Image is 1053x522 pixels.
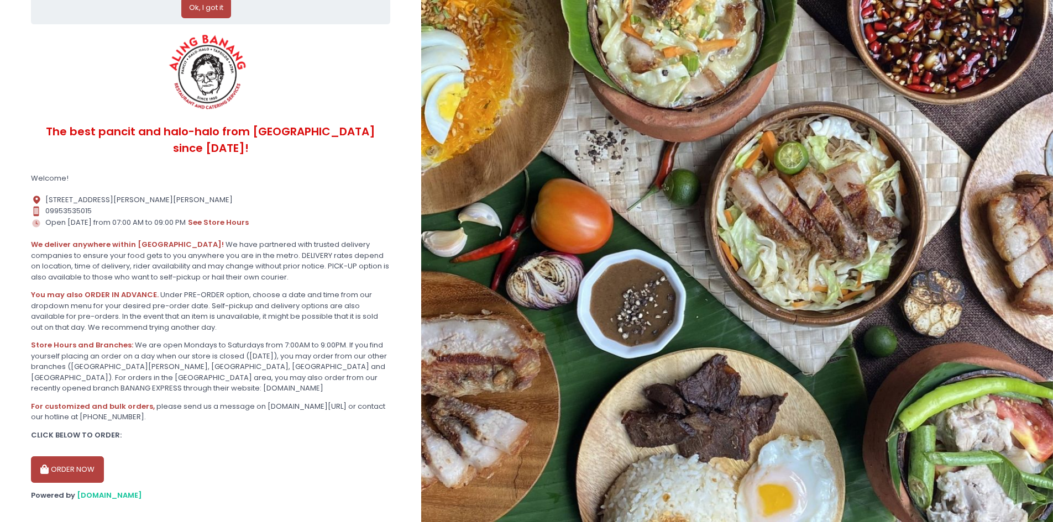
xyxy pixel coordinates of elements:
[31,456,104,483] button: ORDER NOW
[163,31,255,114] img: ALING BANANG
[31,340,133,350] b: Store Hours and Branches:
[77,490,142,500] a: [DOMAIN_NAME]
[31,430,390,441] div: CLICK BELOW TO ORDER:
[31,239,390,282] div: We have partnered with trusted delivery companies to ensure your food gets to you anywhere you ar...
[31,401,155,412] b: For customized and bulk orders,
[31,239,224,250] b: We deliver anywhere within [GEOGRAPHIC_DATA]!
[31,340,390,394] div: We are open Mondays to Saturdays from 7:00AM to 9:00PM. If you find yourself placing an order on ...
[31,289,159,300] b: You may also ORDER IN ADVANCE.
[31,194,390,205] div: [STREET_ADDRESS][PERSON_NAME][PERSON_NAME]
[31,173,390,184] div: Welcome!
[31,217,390,229] div: Open [DATE] from 07:00 AM to 09:00 PM
[187,217,249,229] button: see store hours
[31,401,390,423] div: please send us a message on [DOMAIN_NAME][URL] or contact our hotline at [PHONE_NUMBER].
[31,289,390,333] div: Under PRE-ORDER option, choose a date and time from our dropdown menu for your desired pre-order ...
[31,114,390,166] div: The best pancit and halo-halo from [GEOGRAPHIC_DATA] since [DATE]!
[31,490,390,501] div: Powered by
[31,205,390,217] div: 09953535015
